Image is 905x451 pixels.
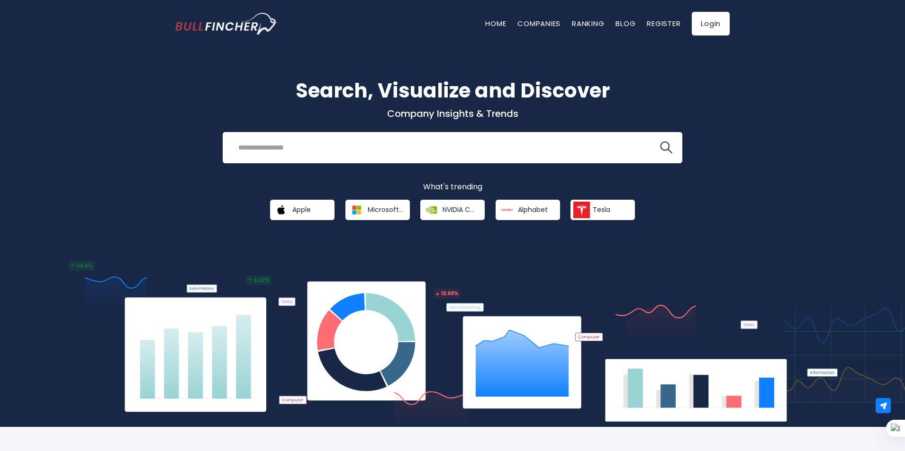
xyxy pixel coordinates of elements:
p: Company Insights & Trends [175,107,730,120]
a: Home [485,18,506,28]
img: Bullfincher logo [175,13,278,35]
a: NVIDIA Corporation [420,200,485,220]
span: Microsoft Corporation [368,205,403,214]
a: Login [692,12,730,35]
a: Microsoft Corporation [345,200,410,220]
a: Apple [270,200,335,220]
span: Apple [292,205,311,214]
a: Ranking [572,18,604,28]
p: What's trending [175,182,730,192]
a: Alphabet [496,200,560,220]
h1: Search, Visualize and Discover [175,76,730,106]
a: Companies [517,18,561,28]
span: Alphabet [518,205,548,214]
img: search icon [660,141,672,154]
span: Tesla [593,205,610,214]
span: NVIDIA Corporation [443,205,478,214]
a: Blog [615,18,635,28]
a: Register [647,18,680,28]
a: Tesla [570,200,635,220]
a: Go to homepage [175,13,277,35]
